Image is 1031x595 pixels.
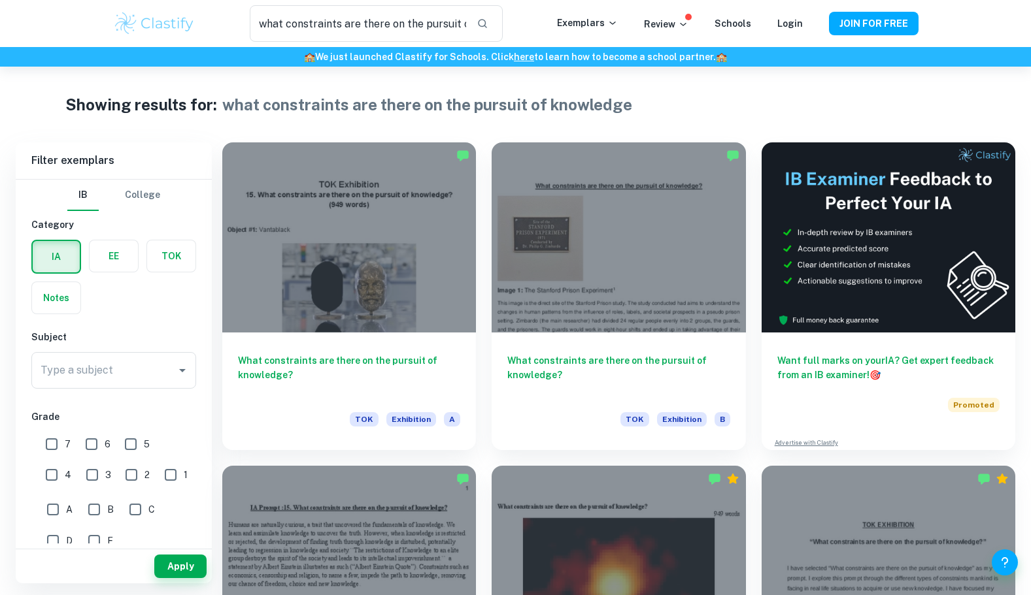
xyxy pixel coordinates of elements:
img: Clastify logo [113,10,196,37]
span: 🎯 [870,370,881,380]
h6: What constraints are there on the pursuit of knowledge? [238,353,460,396]
h6: Filter exemplars [16,142,212,179]
h6: We just launched Clastify for Schools. Click to learn how to become a school partner. [3,50,1028,64]
a: What constraints are there on the pursuit of knowledge?TOKExhibitionB [492,142,745,450]
span: TOK [620,412,649,426]
span: 6 [105,437,110,451]
img: Marked [708,472,721,485]
button: Help and Feedback [992,549,1018,575]
h1: Showing results for: [65,93,217,116]
span: B [107,502,114,517]
button: Apply [154,555,207,578]
input: Search for any exemplars... [250,5,465,42]
h1: what constraints are there on the pursuit of knowledge [222,93,632,116]
span: Exhibition [657,412,707,426]
p: Review [644,17,688,31]
a: What constraints are there on the pursuit of knowledge?TOKExhibitionA [222,142,476,450]
span: 3 [105,468,111,482]
span: E [107,534,113,548]
img: Marked [456,149,469,162]
span: Promoted [948,398,1000,412]
span: 4 [65,468,71,482]
button: EE [90,240,138,272]
button: TOK [147,240,195,272]
span: A [66,502,73,517]
div: Premium [726,472,739,485]
h6: What constraints are there on the pursuit of knowledge? [507,353,730,396]
span: 5 [144,437,150,451]
span: 🏫 [304,52,315,62]
h6: Category [31,217,196,232]
button: IA [33,241,80,272]
div: Filter type choice [67,180,160,211]
span: 🏫 [716,52,727,62]
span: Exhibition [386,412,436,426]
img: Marked [456,472,469,485]
span: D [66,534,73,548]
span: A [444,412,460,426]
img: Marked [726,149,739,162]
a: Schools [715,18,751,29]
h6: Subject [31,330,196,344]
span: TOK [350,412,379,426]
a: Advertise with Clastify [775,438,838,447]
button: JOIN FOR FREE [829,12,919,35]
button: Open [173,361,192,379]
span: C [148,502,155,517]
button: IB [67,180,99,211]
span: 1 [184,468,188,482]
h6: Want full marks on your IA ? Get expert feedback from an IB examiner! [777,353,1000,382]
p: Exemplars [557,16,618,30]
img: Thumbnail [762,142,1015,332]
a: here [514,52,534,62]
h6: Grade [31,410,196,424]
span: B [715,412,730,426]
a: Want full marks on yourIA? Get expert feedback from an IB examiner!PromotedAdvertise with Clastify [762,142,1015,450]
button: Notes [32,282,80,314]
span: 2 [144,468,150,482]
button: College [125,180,160,211]
span: 7 [65,437,71,451]
img: Marked [977,472,990,485]
div: Premium [996,472,1009,485]
a: Login [777,18,803,29]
